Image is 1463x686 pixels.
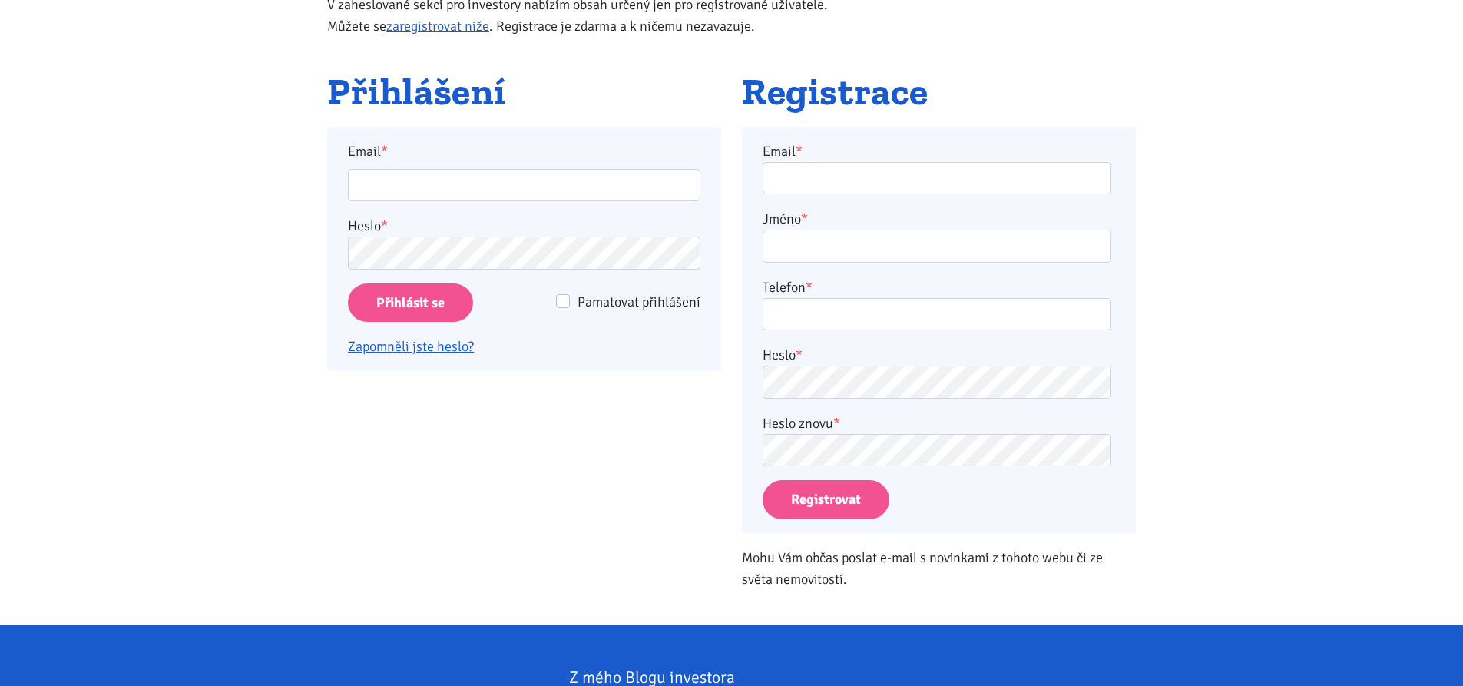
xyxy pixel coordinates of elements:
[801,210,808,227] abbr: required
[348,215,388,237] label: Heslo
[578,293,700,310] span: Pamatovat přihlášení
[327,71,721,113] h2: Přihlášení
[763,277,813,298] label: Telefon
[742,71,1136,113] h2: Registrace
[763,344,803,366] label: Heslo
[833,415,840,432] abbr: required
[796,143,803,160] abbr: required
[338,141,711,162] label: Email
[763,141,803,162] label: Email
[763,208,808,230] label: Jméno
[386,18,489,35] a: zaregistrovat níže
[763,480,889,519] button: Registrovat
[796,346,803,363] abbr: required
[806,279,813,296] abbr: required
[742,547,1136,590] p: Mohu Vám občas poslat e-mail s novinkami z tohoto webu či ze světa nemovitostí.
[763,413,840,434] label: Heslo znovu
[348,283,473,323] input: Přihlásit se
[348,338,474,355] a: Zapomněli jste heslo?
